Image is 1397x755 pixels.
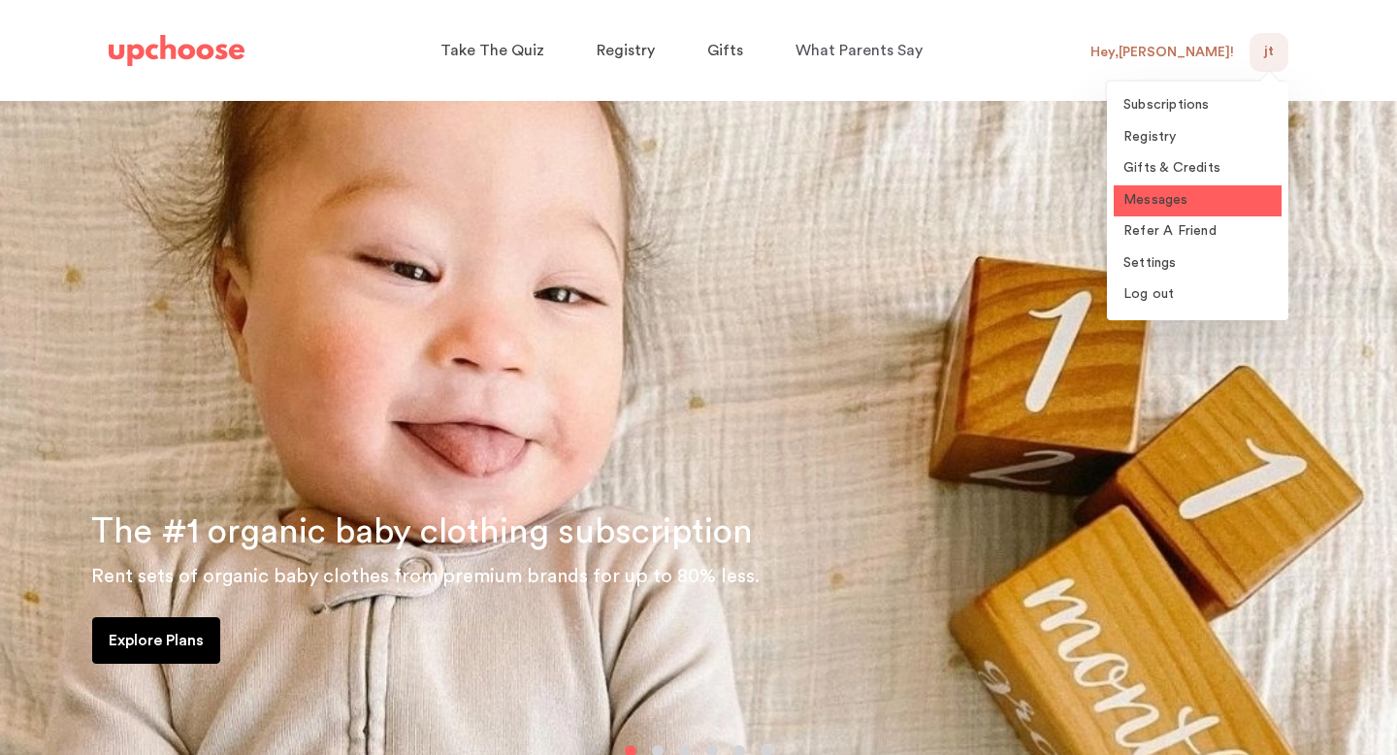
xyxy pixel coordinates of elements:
[109,31,244,71] a: UpChoose
[1123,224,1217,238] span: Refer A Friend
[1114,90,1282,122] a: Subscriptions
[707,43,743,58] span: Gifts
[1123,98,1210,112] span: Subscriptions
[440,43,544,58] span: Take The Quiz
[109,35,244,66] img: UpChoose
[92,617,220,664] a: Explore Plans
[597,43,655,58] span: Registry
[1264,41,1274,64] span: JT
[1123,256,1177,270] span: Settings
[597,32,661,70] a: Registry
[1114,216,1282,248] a: Refer A Friend
[707,32,749,70] a: Gifts
[796,43,923,58] span: What Parents Say
[1114,122,1282,154] a: Registry
[1123,287,1174,301] span: Log out
[1114,153,1282,185] a: Gifts & Credits
[91,561,1374,592] p: Rent sets of organic baby clothes from premium brands for up to 80% less.
[1123,161,1220,175] span: Gifts & Credits
[1114,248,1282,280] a: Settings
[1090,44,1234,61] div: Hey, [PERSON_NAME] !
[1123,130,1177,144] span: Registry
[1114,279,1282,312] a: Log out
[91,514,753,549] span: The #1 organic baby clothing subscription
[440,32,550,70] a: Take The Quiz
[796,32,928,70] a: What Parents Say
[109,629,204,652] p: Explore Plans
[1114,185,1282,217] a: Messages
[1123,193,1188,207] span: Messages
